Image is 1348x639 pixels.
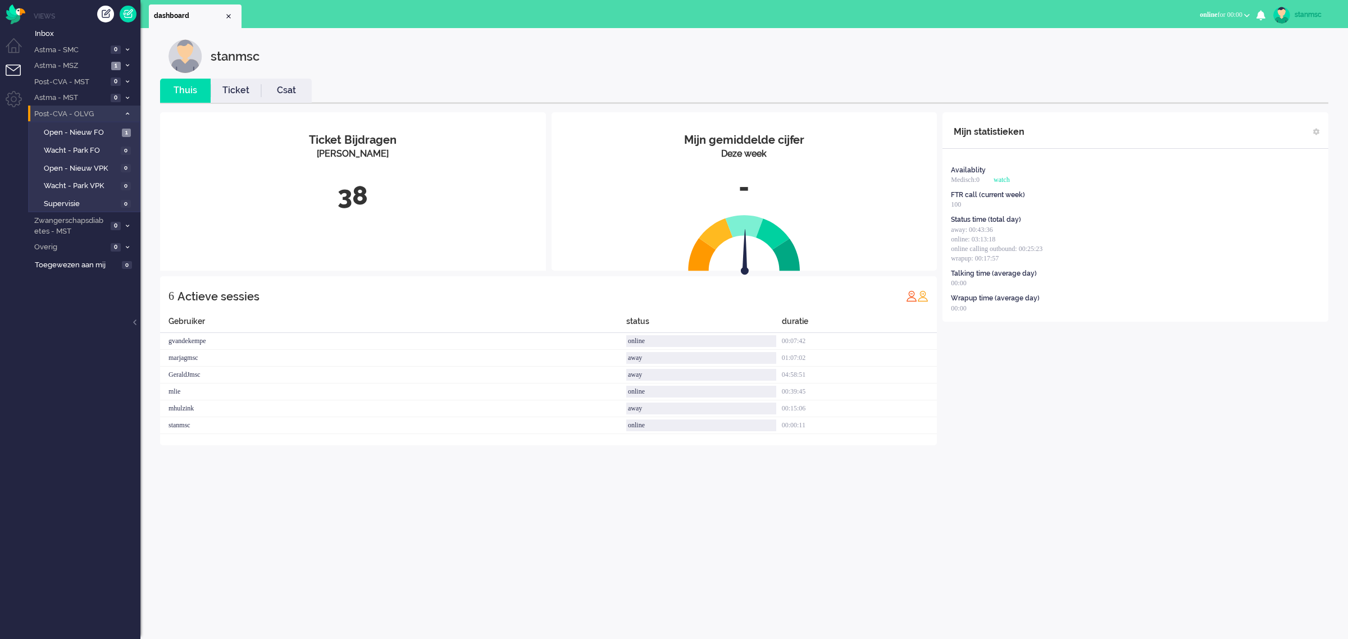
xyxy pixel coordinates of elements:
[261,84,312,97] a: Csat
[951,190,1025,200] div: FTR call (current week)
[122,261,132,270] span: 0
[111,94,121,102] span: 0
[261,79,312,103] li: Csat
[211,79,261,103] li: Ticket
[160,384,626,400] div: mlie
[44,127,119,138] span: Open - Nieuw FO
[626,335,776,347] div: online
[6,4,25,24] img: flow_omnibird.svg
[626,352,776,364] div: away
[951,294,1040,303] div: Wrapup time (average day)
[160,417,626,434] div: stanmsc
[782,384,937,400] div: 00:39:45
[44,163,118,174] span: Open - Nieuw VPK
[33,77,107,88] span: Post-CVA - MST
[1193,3,1256,28] li: onlinefor 00:00
[1193,7,1256,23] button: onlinefor 00:00
[782,316,937,333] div: duratie
[121,200,131,208] span: 0
[6,65,31,90] li: Tickets menu
[160,316,626,333] div: Gebruiker
[951,176,980,184] span: Medisch:0
[951,304,966,312] span: 00:00
[44,145,118,156] span: Wacht - Park FO
[97,6,114,22] div: Creëer ticket
[33,162,139,174] a: Open - Nieuw VPK 0
[121,182,131,190] span: 0
[1273,7,1290,24] img: avatar
[121,164,131,172] span: 0
[33,144,139,156] a: Wacht - Park FO 0
[782,417,937,434] div: 00:00:11
[111,222,121,230] span: 0
[33,126,139,138] a: Open - Nieuw FO 1
[33,45,107,56] span: Astma - SMC
[33,93,107,103] span: Astma - MST
[120,6,136,22] a: Quick Ticket
[626,316,782,333] div: status
[149,4,242,28] li: Dashboard
[782,350,937,367] div: 01:07:02
[626,369,776,381] div: away
[954,121,1024,143] div: Mijn statistieken
[160,350,626,367] div: marjagmsc
[6,38,31,63] li: Dashboard menu
[688,214,800,271] img: semi_circle.svg
[951,200,961,208] span: 100
[111,62,121,70] span: 1
[6,91,31,116] li: Admin menu
[33,109,120,120] span: Post-CVA - OLVG
[168,285,174,307] div: 6
[154,11,224,21] span: dashboard
[211,39,259,73] div: stanmsc
[951,279,966,287] span: 00:00
[168,148,538,161] div: [PERSON_NAME]
[33,179,139,191] a: Wacht - Park VPK 0
[951,226,1042,262] span: away: 00:43:36 online: 03:13:18 online calling outbound: 00:25:23 wrapup: 00:17:57
[917,290,928,302] img: profile_orange.svg
[782,400,937,417] div: 00:15:06
[560,169,929,206] div: -
[35,260,119,271] span: Toegewezen aan mij
[111,243,121,252] span: 0
[560,132,929,148] div: Mijn gemiddelde cijfer
[168,39,202,73] img: customer.svg
[211,84,261,97] a: Ticket
[721,229,769,277] img: arrow.svg
[121,147,131,155] span: 0
[160,79,211,103] li: Thuis
[160,84,211,97] a: Thuis
[626,419,776,431] div: online
[168,177,538,214] div: 38
[33,242,107,253] span: Overig
[168,132,538,148] div: Ticket Bijdragen
[35,29,140,39] span: Inbox
[33,61,108,71] span: Astma - MSZ
[160,333,626,350] div: gvandekempe
[177,285,259,308] div: Actieve sessies
[44,199,118,209] span: Supervisie
[33,216,107,236] span: Zwangerschapsdiabetes - MST
[34,11,140,21] li: Views
[111,77,121,86] span: 0
[122,129,131,137] span: 1
[160,367,626,384] div: GeraldJmsc
[1271,7,1337,24] a: stanmsc
[44,181,118,191] span: Wacht - Park VPK
[906,290,917,302] img: profile_red.svg
[994,176,1010,184] span: watch
[951,166,986,175] div: Availablity
[951,215,1021,225] div: Status time (total day)
[1295,9,1337,20] div: stanmsc
[782,367,937,384] div: 04:58:51
[626,386,776,398] div: online
[33,258,140,271] a: Toegewezen aan mij 0
[782,333,937,350] div: 00:07:42
[626,403,776,414] div: away
[1200,11,1217,19] span: online
[560,148,929,161] div: Deze week
[33,197,139,209] a: Supervisie 0
[33,27,140,39] a: Inbox
[160,400,626,417] div: mhulzink
[6,7,25,16] a: Omnidesk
